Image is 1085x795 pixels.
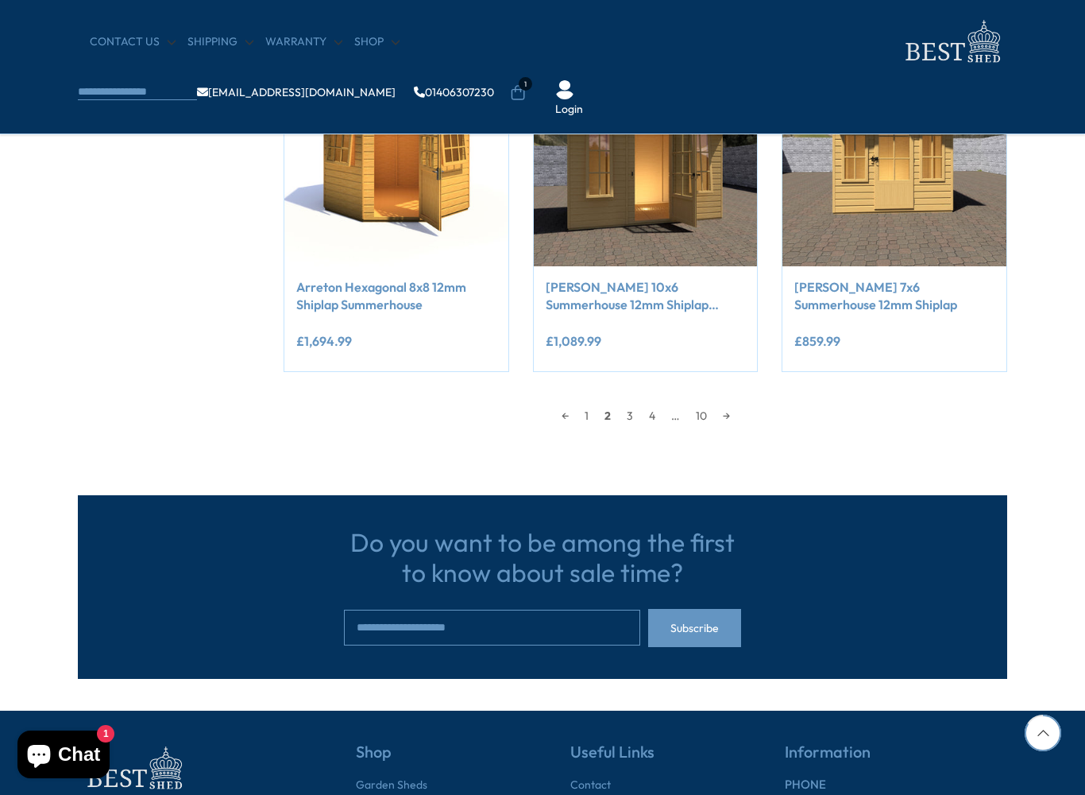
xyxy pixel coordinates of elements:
a: 1 [577,404,597,428]
a: 3 [619,404,641,428]
a: → [715,404,738,428]
a: 4 [641,404,663,428]
a: 10 [688,404,715,428]
inbox-online-store-chat: Shopify online store chat [13,731,114,782]
a: CONTACT US [90,34,176,50]
h6: PHONE [785,778,1007,792]
a: Login [555,102,583,118]
h5: Shop [356,743,515,778]
ins: £1,694.99 [296,335,352,347]
a: Shipping [187,34,253,50]
a: [EMAIL_ADDRESS][DOMAIN_NAME] [197,87,396,98]
a: ← [554,404,577,428]
ins: £1,089.99 [546,335,601,347]
h5: Useful Links [570,743,729,778]
ins: £859.99 [794,335,840,347]
button: Subscribe [648,609,741,647]
a: [PERSON_NAME] 7x6 Summerhouse 12mm Shiplap [794,278,994,314]
span: Subscribe [670,622,719,634]
h3: Do you want to be among the first to know about sale time? [344,527,741,588]
a: Garden Sheds [356,778,427,793]
img: User Icon [555,80,574,99]
a: 01406307230 [414,87,494,98]
span: … [663,404,688,428]
a: Arreton Hexagonal 8x8 12mm Shiplap Summerhouse [296,278,496,314]
img: logo [896,16,1007,68]
a: [PERSON_NAME] 10x6 Summerhouse 12mm Shiplap cladding [546,278,746,314]
a: Contact [570,778,611,793]
span: 1 [519,77,532,91]
span: 2 [597,404,619,428]
h5: Information [785,743,1007,778]
img: footer-logo [78,743,189,794]
a: 1 [510,85,526,101]
a: Warranty [265,34,342,50]
a: Shop [354,34,400,50]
